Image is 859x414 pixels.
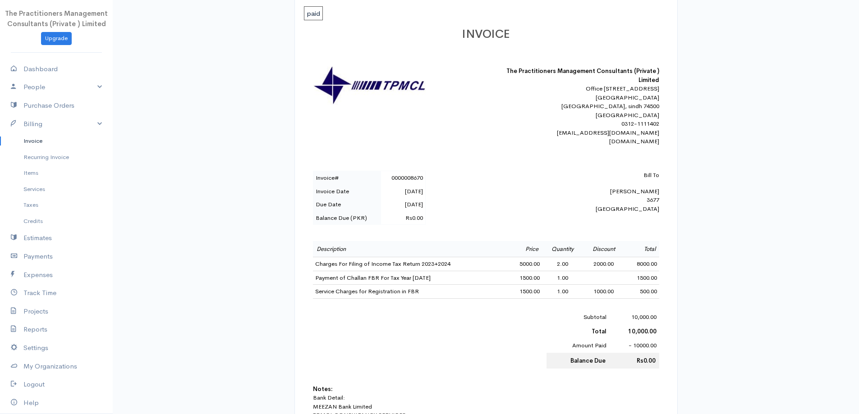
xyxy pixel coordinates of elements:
[542,285,583,299] td: 1.00
[547,353,609,369] td: Balance Due
[625,241,659,257] td: Total
[381,198,425,211] td: [DATE]
[381,171,425,185] td: 0000008670
[547,310,609,324] td: Subtotal
[501,84,659,146] div: Office [STREET_ADDRESS] [GEOGRAPHIC_DATA] [GEOGRAPHIC_DATA], sindh 74500 [GEOGRAPHIC_DATA] 0312-1...
[313,271,508,285] td: Payment of Challan FBR For Tax Year [DATE]
[313,257,508,271] td: Charges For Filing of Income Tax Return 2023+2024
[542,241,583,257] td: Quantity
[542,271,583,285] td: 1.00
[625,257,659,271] td: 8000.00
[501,171,659,180] p: Bill To
[313,385,333,393] b: Notes:
[313,241,508,257] td: Description
[304,6,323,20] span: paid
[41,32,72,45] a: Upgrade
[508,257,542,271] td: 5000.00
[313,211,381,225] td: Balance Due (PKR)
[609,353,659,369] td: Rs0.00
[313,28,659,41] h1: INVOICE
[542,257,583,271] td: 2.00
[547,338,609,353] td: Amount Paid
[625,285,659,299] td: 500.00
[506,67,659,84] b: The Practitioners Management Consultants (Private ) Limited
[583,241,625,257] td: Discount
[508,241,542,257] td: Price
[381,211,425,225] td: Rs0.00
[583,257,625,271] td: 2000.00
[609,338,659,353] td: - 10000.00
[313,67,426,105] img: logo-30862.jpg
[625,271,659,285] td: 1500.00
[508,271,542,285] td: 1500.00
[313,198,381,211] td: Due Date
[508,285,542,299] td: 1500.00
[583,285,625,299] td: 1000.00
[313,171,381,185] td: Invoice#
[592,328,606,335] b: Total
[5,9,108,28] span: The Practitioners Management Consultants (Private ) Limited
[313,285,508,299] td: Service Charges for Registration in FBR
[313,185,381,198] td: Invoice Date
[628,328,657,335] b: 10,000.00
[381,185,425,198] td: [DATE]
[609,310,659,324] td: 10,000.00
[501,171,659,213] div: [PERSON_NAME] 3677 [GEOGRAPHIC_DATA]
